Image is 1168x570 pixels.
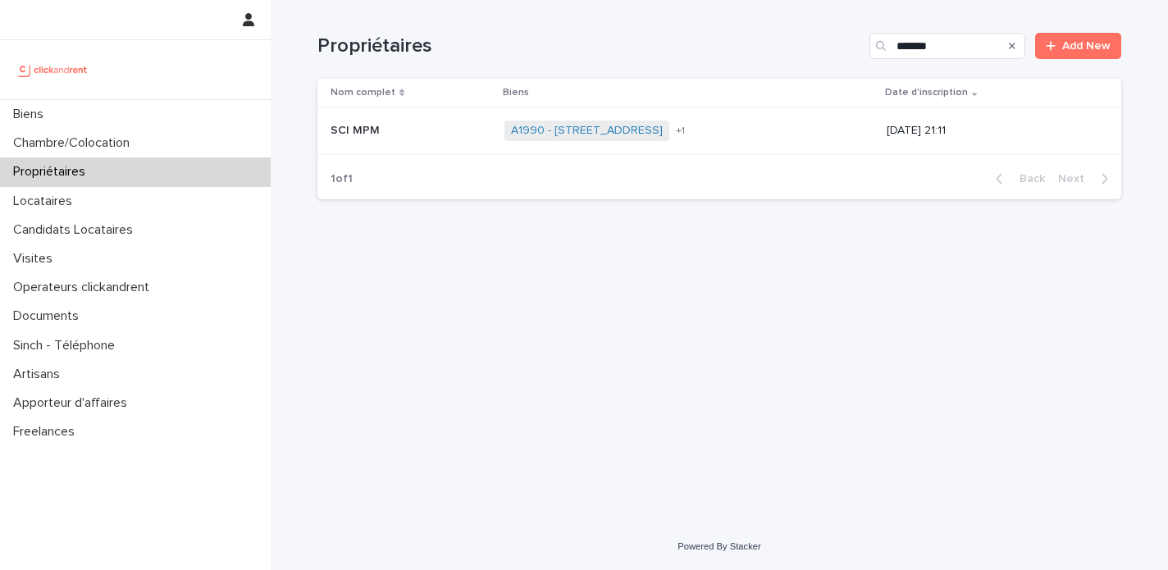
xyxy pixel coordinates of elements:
[7,135,143,151] p: Chambre/Colocation
[7,222,146,238] p: Candidats Locataires
[1052,171,1121,186] button: Next
[983,171,1052,186] button: Back
[1035,33,1121,59] a: Add New
[7,194,85,209] p: Locataires
[7,367,73,382] p: Artisans
[503,84,529,102] p: Biens
[511,124,663,138] a: A1990 - [STREET_ADDRESS]
[7,308,92,324] p: Documents
[317,159,366,199] p: 1 of 1
[317,34,863,58] h1: Propriétaires
[317,107,1121,155] tr: SCI MPMSCI MPM A1990 - [STREET_ADDRESS] +1[DATE] 21:11
[7,107,57,122] p: Biens
[331,84,395,102] p: Nom complet
[7,424,88,440] p: Freelances
[1058,173,1094,185] span: Next
[7,280,162,295] p: Operateurs clickandrent
[7,251,66,267] p: Visites
[1010,173,1045,185] span: Back
[7,338,128,353] p: Sinch - Téléphone
[1062,40,1111,52] span: Add New
[676,126,685,136] span: + 1
[887,124,1095,138] p: [DATE] 21:11
[7,164,98,180] p: Propriétaires
[678,541,760,551] a: Powered By Stacker
[869,33,1025,59] input: Search
[331,121,383,138] p: SCI MPM
[7,395,140,411] p: Apporteur d'affaires
[885,84,968,102] p: Date d'inscription
[13,53,93,86] img: UCB0brd3T0yccxBKYDjQ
